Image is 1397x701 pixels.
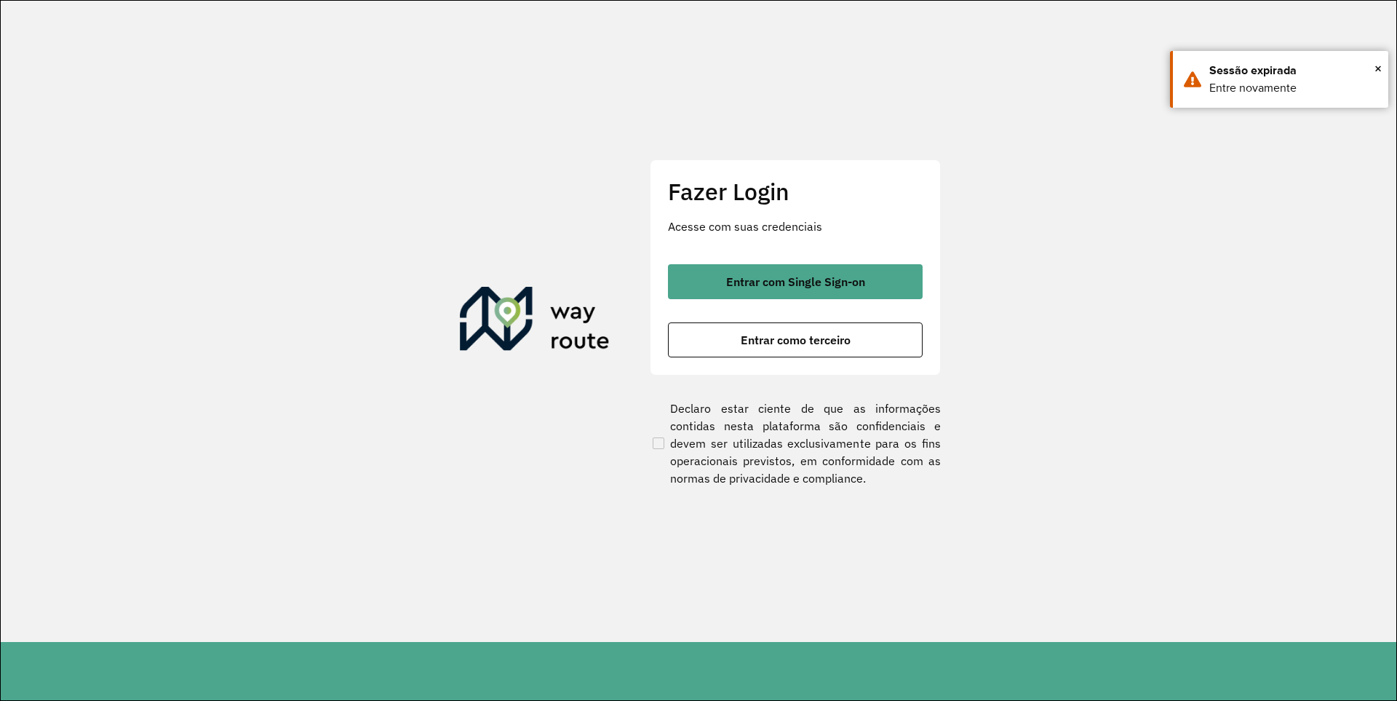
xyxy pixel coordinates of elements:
[741,334,851,346] span: Entrar como terceiro
[1374,58,1382,79] button: Close
[668,178,923,205] h2: Fazer Login
[650,400,941,487] label: Declaro estar ciente de que as informações contidas nesta plataforma são confidenciais e devem se...
[1209,79,1377,97] div: Entre novamente
[1209,62,1377,79] div: Sessão expirada
[668,322,923,357] button: button
[668,264,923,299] button: button
[460,287,610,357] img: Roteirizador AmbevTech
[1374,58,1382,79] span: ×
[726,276,865,288] span: Entrar com Single Sign-on
[668,218,923,235] p: Acesse com suas credenciais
